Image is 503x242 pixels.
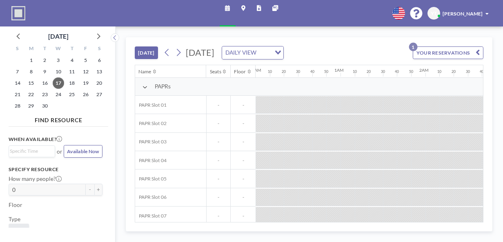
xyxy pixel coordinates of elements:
[135,46,158,59] button: [DATE]
[57,148,62,155] span: or
[24,44,38,55] div: M
[135,176,167,182] span: PAPR Slot 05
[67,148,99,154] span: Available Now
[9,216,20,222] label: Type
[381,70,385,74] div: 30
[9,175,62,182] label: How many people?
[12,100,23,112] span: Sunday, September 28, 2025
[155,83,171,90] span: PAPRs
[207,213,231,219] span: -
[39,55,51,66] span: Tuesday, September 2, 2025
[12,89,23,100] span: Sunday, September 21, 2025
[66,55,78,66] span: Thursday, September 4, 2025
[79,44,92,55] div: F
[310,70,314,74] div: 40
[25,77,37,89] span: Monday, September 15, 2025
[258,48,270,57] input: Search for option
[39,100,51,112] span: Tuesday, September 30, 2025
[207,176,231,182] span: -
[135,139,167,145] span: PAPR Slot 03
[53,55,64,66] span: Wednesday, September 3, 2025
[80,89,91,100] span: Friday, September 26, 2025
[138,68,151,75] div: Name
[93,89,105,100] span: Saturday, September 27, 2025
[39,77,51,89] span: Tuesday, September 16, 2025
[135,194,167,200] span: PAPR Slot 06
[224,48,258,57] span: DAILY VIEW
[207,139,231,145] span: -
[207,194,231,200] span: -
[12,77,23,89] span: Sunday, September 14, 2025
[324,70,328,74] div: 50
[186,47,214,58] span: [DATE]
[231,120,256,126] span: -
[210,68,221,75] div: Seats
[466,70,470,74] div: 30
[25,55,37,66] span: Monday, September 1, 2025
[53,66,64,77] span: Wednesday, September 10, 2025
[25,100,37,112] span: Monday, September 29, 2025
[231,102,256,108] span: -
[334,68,344,73] div: 1AM
[86,184,94,196] button: -
[66,89,78,100] span: Thursday, September 25, 2025
[409,70,413,74] div: 50
[431,10,437,16] span: YT
[234,68,246,75] div: Floor
[39,89,51,100] span: Tuesday, September 23, 2025
[231,194,256,200] span: -
[93,77,105,89] span: Saturday, September 20, 2025
[231,176,256,182] span: -
[80,66,91,77] span: Friday, September 12, 2025
[231,213,256,219] span: -
[48,31,69,42] div: [DATE]
[93,55,105,66] span: Saturday, September 6, 2025
[38,44,51,55] div: T
[53,89,64,100] span: Wednesday, September 24, 2025
[452,70,456,74] div: 20
[413,46,483,59] button: YOUR RESERVATIONS1
[207,157,231,163] span: -
[11,6,26,20] img: organization-logo
[80,55,91,66] span: Friday, September 5, 2025
[9,201,22,208] label: Floor
[135,120,167,126] span: PAPR Slot 02
[231,157,256,163] span: -
[65,44,79,55] div: T
[207,102,231,108] span: -
[39,66,51,77] span: Tuesday, September 9, 2025
[409,42,418,51] p: 1
[25,66,37,77] span: Monday, September 8, 2025
[64,145,102,158] button: Available Now
[66,77,78,89] span: Thursday, September 18, 2025
[443,11,483,17] span: [PERSON_NAME]
[11,44,24,55] div: S
[94,184,103,196] button: +
[51,44,65,55] div: W
[135,213,167,219] span: PAPR Slot 07
[296,70,300,74] div: 30
[222,46,283,59] div: Search for option
[268,70,272,74] div: 10
[12,66,23,77] span: Sunday, September 7, 2025
[135,102,167,108] span: PAPR Slot 01
[353,70,357,74] div: 10
[10,147,51,155] input: Search for option
[367,70,371,74] div: 20
[53,77,64,89] span: Wednesday, September 17, 2025
[437,70,441,74] div: 10
[93,66,105,77] span: Saturday, September 13, 2025
[135,157,167,163] span: PAPR Slot 04
[395,70,399,74] div: 40
[9,166,103,172] h3: Specify resource
[9,114,108,123] h4: FIND RESOURCE
[9,146,55,157] div: Search for option
[231,139,256,145] span: -
[282,70,286,74] div: 20
[207,120,231,126] span: -
[80,77,91,89] span: Friday, September 19, 2025
[25,89,37,100] span: Monday, September 22, 2025
[419,68,429,73] div: 2AM
[66,66,78,77] span: Thursday, September 11, 2025
[93,44,106,55] div: S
